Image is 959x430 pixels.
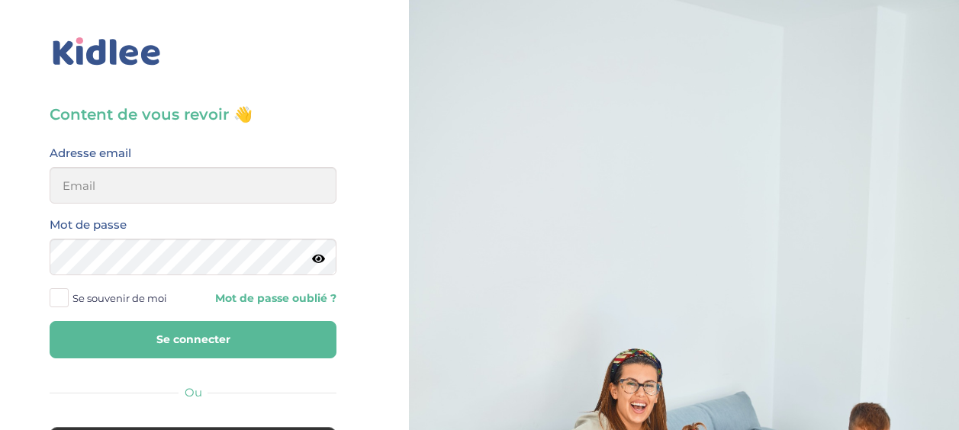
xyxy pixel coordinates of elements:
[50,215,127,235] label: Mot de passe
[185,385,202,400] span: Ou
[204,291,336,306] a: Mot de passe oublié ?
[50,321,336,358] button: Se connecter
[50,143,131,163] label: Adresse email
[72,288,167,308] span: Se souvenir de moi
[50,104,336,125] h3: Content de vous revoir 👋
[50,167,336,204] input: Email
[50,34,164,69] img: logo_kidlee_bleu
